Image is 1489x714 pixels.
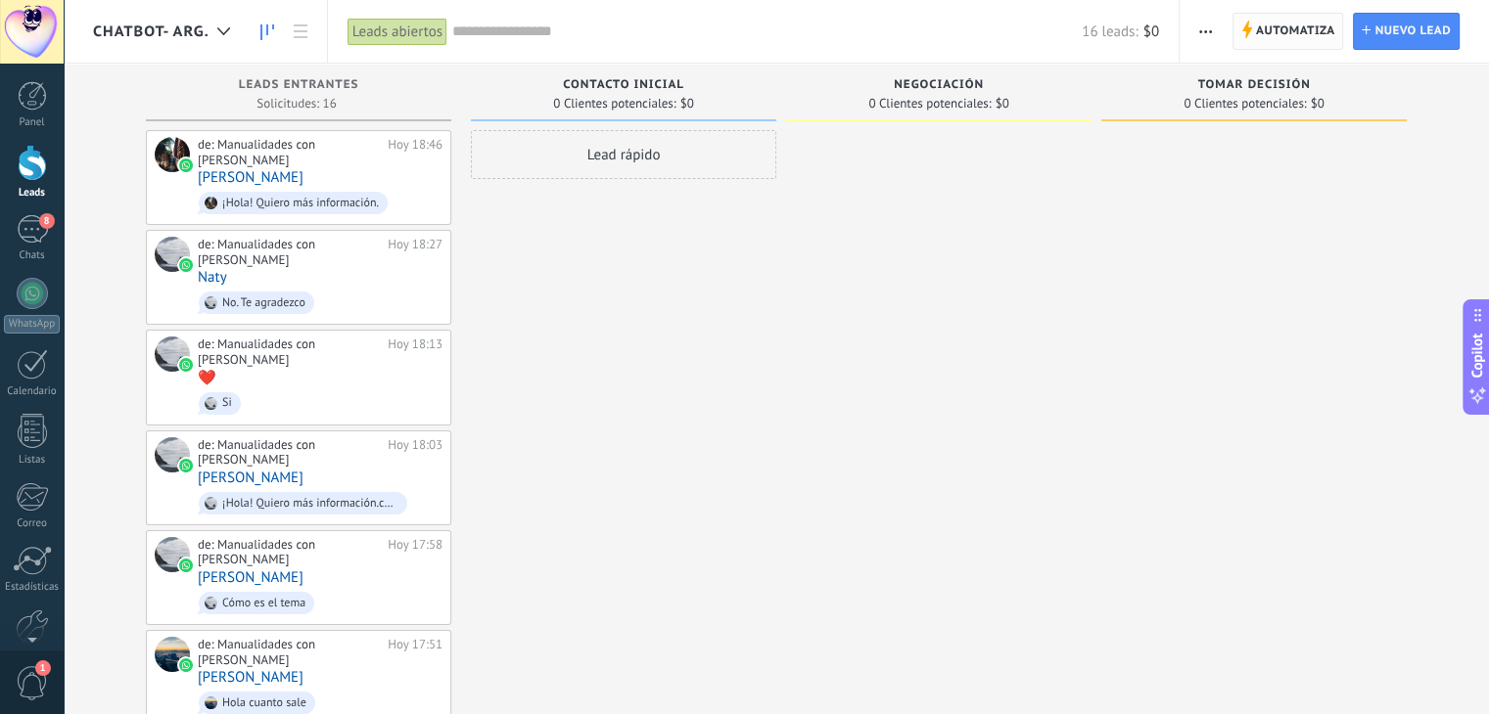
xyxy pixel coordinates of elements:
[1311,98,1325,110] span: $0
[222,296,305,310] div: No. Te agradezco
[155,637,190,672] div: Mariana
[796,78,1082,95] div: Negociación
[1374,14,1451,49] span: Nuevo lead
[198,537,381,567] div: de: Manualidades con [PERSON_NAME]
[222,696,306,710] div: Hola cuanto sale
[198,469,303,486] a: [PERSON_NAME]
[894,78,984,92] span: Negociación
[481,78,767,95] div: Contacto inicial
[155,537,190,572] div: Catalina Alejandra
[198,137,381,167] div: de: Manualidades con [PERSON_NAME]
[1197,78,1310,92] span: Tomar decisión
[4,454,61,467] div: Listas
[179,558,193,572] img: waba.svg
[93,22,209,41] span: CHATBOT- Arg.
[39,213,55,229] span: 8
[198,370,216,386] a: ❤️
[348,18,447,46] div: Leads abiertos
[388,637,442,667] div: Hoy 17:51
[198,269,227,286] a: Naty
[1184,98,1306,110] span: 0 Clientes potenciales:
[1353,13,1460,50] a: Nuevo lead
[198,637,381,667] div: de: Manualidades con [PERSON_NAME]
[471,130,776,179] div: Lead rápido
[388,437,442,468] div: Hoy 18:03
[4,517,61,530] div: Correo
[222,197,379,210] div: ¡Hola! Quiero más información.
[198,569,303,586] a: [PERSON_NAME]
[222,597,305,610] div: Cómo es el tema
[388,137,442,167] div: Hoy 18:46
[1233,13,1344,50] a: Automatiza
[4,385,61,398] div: Calendario
[222,396,232,410] div: Si
[251,13,284,51] a: Leads
[1467,334,1487,379] span: Copilot
[179,258,193,272] img: waba.svg
[198,669,303,686] a: [PERSON_NAME]
[179,158,193,172] img: waba.svg
[256,98,336,110] span: Solicitudes: 16
[4,116,61,129] div: Panel
[4,315,60,334] div: WhatsApp
[4,249,61,262] div: Chats
[680,98,694,110] span: $0
[1191,13,1220,50] button: Más
[388,537,442,567] div: Hoy 17:58
[155,336,190,372] div: ❤️
[4,581,61,594] div: Estadísticas
[4,187,61,200] div: Leads
[198,169,303,186] a: [PERSON_NAME]
[553,98,675,110] span: 0 Clientes potenciales:
[868,98,991,110] span: 0 Clientes potenciales:
[1111,78,1397,95] div: Tomar decisión
[284,13,317,51] a: Lista
[388,237,442,267] div: Hoy 18:27
[239,78,359,92] span: Leads Entrantes
[155,437,190,472] div: Rosa Zamora
[155,237,190,272] div: Naty
[1143,22,1159,41] span: $0
[388,336,442,367] div: Hoy 18:13
[198,237,381,267] div: de: Manualidades con [PERSON_NAME]
[198,437,381,468] div: de: Manualidades con [PERSON_NAME]
[35,660,51,676] span: 1
[179,358,193,372] img: waba.svg
[179,658,193,672] img: waba.svg
[1256,14,1335,49] span: Automatiza
[1082,22,1138,41] span: 16 leads:
[198,336,381,367] div: de: Manualidades con [PERSON_NAME]
[156,78,442,95] div: Leads Entrantes
[155,137,190,172] div: Chechu
[996,98,1009,110] span: $0
[179,459,193,472] img: waba.svg
[563,78,684,92] span: Contacto inicial
[222,497,398,511] div: ¡Hola! Quiero más información.cuanto sale el curso?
